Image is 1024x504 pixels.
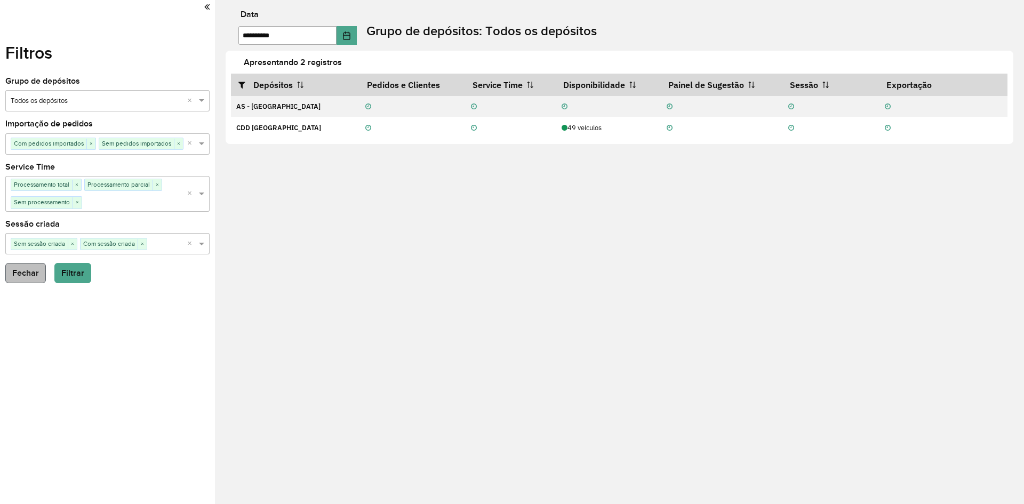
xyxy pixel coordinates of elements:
label: Importação de pedidos [5,117,93,130]
i: Não realizada [885,103,891,110]
div: 49 veículos [562,123,655,133]
i: Não realizada [471,103,477,110]
span: Com sessão criada [81,238,138,249]
i: Não realizada [471,125,477,132]
strong: CDD [GEOGRAPHIC_DATA] [236,123,321,132]
span: Sem processamento [11,197,73,207]
i: Abrir/fechar filtros [238,81,253,89]
button: Choose Date [337,26,357,45]
th: Painel de Sugestão [661,74,783,96]
th: Exportação [879,74,1007,96]
span: Clear all [187,188,196,199]
i: Não realizada [365,125,371,132]
th: Service Time [465,74,556,96]
span: Clear all [187,95,196,107]
span: Sem pedidos importados [99,138,174,149]
button: Fechar [5,263,46,283]
i: Não realizada [788,103,794,110]
span: Com pedidos importados [11,138,86,149]
span: × [72,180,81,190]
span: Processamento parcial [85,179,153,190]
th: Sessão [783,74,879,96]
i: Não realizada [562,103,567,110]
strong: AS - [GEOGRAPHIC_DATA] [236,102,321,111]
th: Pedidos e Clientes [359,74,465,96]
i: Não realizada [885,125,891,132]
label: Filtros [5,40,52,66]
i: Não realizada [788,125,794,132]
label: Sessão criada [5,218,60,230]
span: × [153,180,162,190]
th: Disponibilidade [556,74,661,96]
i: Não realizada [667,125,673,132]
th: Depósitos [231,74,359,96]
label: Data [241,8,259,21]
span: × [86,139,95,149]
i: Não realizada [667,103,673,110]
label: Service Time [5,161,55,173]
label: Grupo de depósitos [5,75,80,87]
i: Não realizada [365,103,371,110]
span: × [68,239,77,250]
span: Clear all [187,138,196,149]
button: Filtrar [54,263,91,283]
label: Grupo de depósitos: Todos os depósitos [366,21,597,41]
span: × [174,139,183,149]
span: Clear all [187,238,196,250]
span: × [73,197,82,208]
span: Sem sessão criada [11,238,68,249]
span: × [138,239,147,250]
span: Processamento total [11,179,72,190]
